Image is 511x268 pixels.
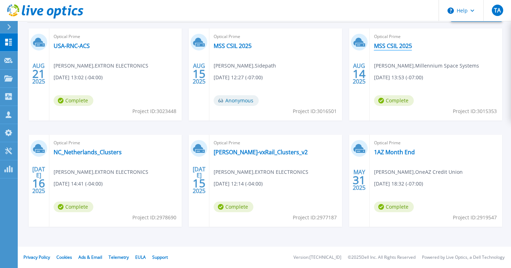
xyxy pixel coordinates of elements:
[132,107,176,115] span: Project ID: 3023448
[32,167,45,193] div: [DATE] 2025
[54,42,90,49] a: USA-RNC-ACS
[352,61,366,87] div: AUG 2025
[214,42,252,49] a: MSS CSIL 2025
[353,177,366,183] span: 31
[214,62,276,70] span: [PERSON_NAME] , Sidepath
[374,42,412,49] a: MSS CSIL 2025
[353,71,366,77] span: 14
[152,254,168,260] a: Support
[32,180,45,186] span: 16
[54,168,148,176] span: [PERSON_NAME] , EXTRON ELECTRONICS
[32,71,45,77] span: 21
[135,254,146,260] a: EULA
[54,95,93,106] span: Complete
[494,7,501,13] span: TA
[214,74,263,81] span: [DATE] 12:27 (-07:00)
[453,107,497,115] span: Project ID: 3015353
[54,180,103,188] span: [DATE] 14:41 (-04:00)
[374,33,498,41] span: Optical Prime
[293,255,341,260] li: Version: [TECHNICAL_ID]
[293,107,337,115] span: Project ID: 3016501
[193,180,205,186] span: 15
[23,254,50,260] a: Privacy Policy
[374,139,498,147] span: Optical Prime
[192,61,206,87] div: AUG 2025
[193,71,205,77] span: 15
[32,61,45,87] div: AUG 2025
[54,33,177,41] span: Optical Prime
[192,167,206,193] div: [DATE] 2025
[374,168,463,176] span: [PERSON_NAME] , OneAZ Credit Union
[374,149,415,156] a: 1AZ Month End
[352,167,366,193] div: MAY 2025
[56,254,72,260] a: Cookies
[214,149,308,156] a: [PERSON_NAME]-vxRail_Clusters_v2
[374,180,423,188] span: [DATE] 18:32 (-07:00)
[54,202,93,212] span: Complete
[54,149,122,156] a: NC_Netherlands_Clusters
[374,74,423,81] span: [DATE] 13:53 (-07:00)
[214,33,337,41] span: Optical Prime
[54,62,148,70] span: [PERSON_NAME] , EXTRON ELECTRONICS
[453,214,497,221] span: Project ID: 2919547
[109,254,129,260] a: Telemetry
[54,139,177,147] span: Optical Prime
[214,139,337,147] span: Optical Prime
[348,255,416,260] li: © 2025 Dell Inc. All Rights Reserved
[214,180,263,188] span: [DATE] 12:14 (-04:00)
[54,74,103,81] span: [DATE] 13:02 (-04:00)
[132,214,176,221] span: Project ID: 2978690
[214,168,308,176] span: [PERSON_NAME] , EXTRON ELECTRONICS
[214,95,259,106] span: Anonymous
[374,95,414,106] span: Complete
[374,202,414,212] span: Complete
[374,62,479,70] span: [PERSON_NAME] , Millennium Space Systems
[422,255,505,260] li: Powered by Live Optics, a Dell Technology
[78,254,102,260] a: Ads & Email
[214,202,253,212] span: Complete
[293,214,337,221] span: Project ID: 2977187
